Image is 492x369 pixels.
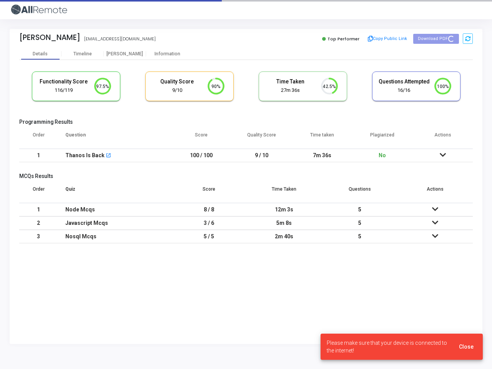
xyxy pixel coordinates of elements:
[322,216,397,230] td: 5
[254,203,314,216] div: 12m 3s
[265,87,316,94] div: 27m 36s
[65,217,163,229] div: Javascript Mcqs
[171,127,231,149] th: Score
[413,34,459,44] button: Download PDF
[254,230,314,243] div: 2m 40s
[378,87,430,94] div: 16/16
[58,127,171,149] th: Question
[327,339,450,354] span: Please make sure that your device is connected to the internet!
[292,149,352,162] td: 7m 36s
[246,181,322,203] th: Time Taken
[378,78,430,85] h5: Questions Attempted
[322,181,397,203] th: Questions
[322,203,397,216] td: 5
[10,2,67,17] img: logo
[106,153,111,159] mat-icon: open_in_new
[19,203,58,216] td: 1
[19,127,58,149] th: Order
[322,230,397,243] td: 5
[19,230,58,243] td: 3
[146,51,188,57] div: Information
[65,149,105,162] div: Thanos Is Back
[397,181,473,203] th: Actions
[151,78,203,85] h5: Quality Score
[151,87,203,94] div: 9/10
[58,181,171,203] th: Quiz
[292,127,352,149] th: Time taken
[19,119,473,125] h5: Programming Results
[19,149,58,162] td: 1
[365,33,409,45] button: Copy Public Link
[65,230,163,243] div: Nosql Mcqs
[19,33,80,42] div: [PERSON_NAME]
[104,51,146,57] div: [PERSON_NAME]
[459,344,474,350] span: Close
[171,216,246,230] td: 3 / 6
[254,217,314,229] div: 5m 8s
[412,127,473,149] th: Actions
[265,78,316,85] h5: Time Taken
[19,173,473,180] h5: MCQs Results
[19,181,58,203] th: Order
[327,36,359,42] span: Top Performer
[19,216,58,230] td: 2
[171,203,246,216] td: 8 / 8
[231,127,292,149] th: Quality Score
[33,51,48,57] div: Details
[65,203,163,216] div: Node Mcqs
[38,78,90,85] h5: Functionality Score
[171,181,246,203] th: Score
[171,230,246,243] td: 5 / 5
[352,127,412,149] th: Plagiarized
[38,87,90,94] div: 116/119
[171,149,231,162] td: 100 / 100
[73,51,92,57] div: Timeline
[379,152,386,158] span: No
[84,36,156,42] div: [EMAIL_ADDRESS][DOMAIN_NAME]
[231,149,292,162] td: 9 / 10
